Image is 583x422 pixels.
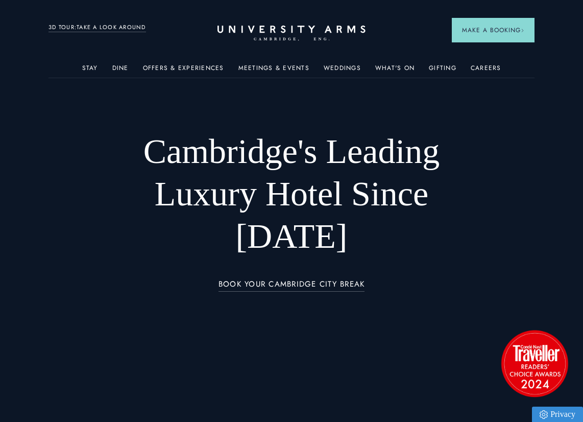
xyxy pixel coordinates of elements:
[218,280,365,292] a: BOOK YOUR CAMBRIDGE CITY BREAK
[82,64,98,78] a: Stay
[532,407,583,422] a: Privacy
[471,64,501,78] a: Careers
[452,18,535,42] button: Make a BookingArrow icon
[112,64,129,78] a: Dine
[48,23,146,32] a: 3D TOUR:TAKE A LOOK AROUND
[97,130,485,257] h1: Cambridge's Leading Luxury Hotel Since [DATE]
[324,64,361,78] a: Weddings
[462,26,524,35] span: Make a Booking
[238,64,309,78] a: Meetings & Events
[429,64,456,78] a: Gifting
[143,64,224,78] a: Offers & Experiences
[540,410,548,419] img: Privacy
[521,29,524,32] img: Arrow icon
[496,325,573,402] img: image-2524eff8f0c5d55edbf694693304c4387916dea5-1501x1501-png
[217,26,366,41] a: Home
[375,64,415,78] a: What's On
